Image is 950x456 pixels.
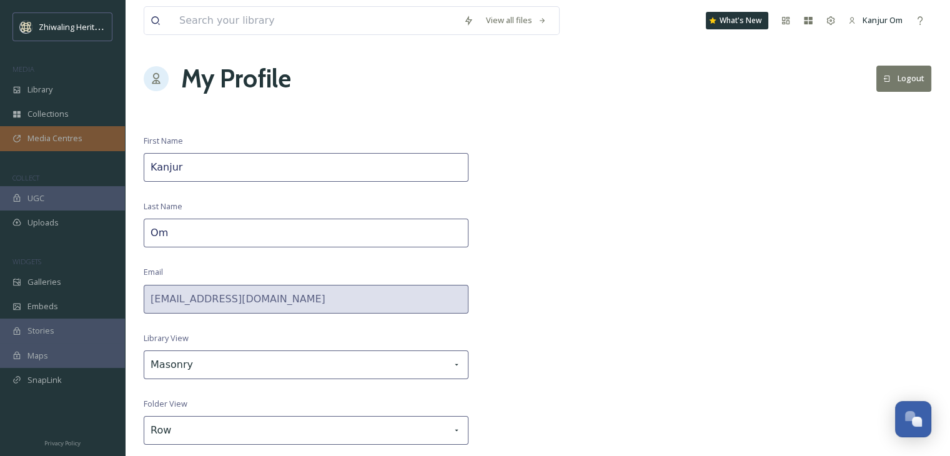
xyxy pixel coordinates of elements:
[20,21,32,33] img: Screenshot%202025-04-29%20at%2011.05.50.png
[27,350,48,362] span: Maps
[27,108,69,120] span: Collections
[27,300,58,312] span: Embeds
[144,219,468,247] input: Last
[876,66,931,91] button: Logout
[181,60,291,97] h1: My Profile
[12,173,39,182] span: COLLECT
[144,416,468,445] div: Row
[27,192,44,204] span: UGC
[173,7,457,34] input: Search your library
[144,135,183,147] span: First Name
[27,217,59,229] span: Uploads
[895,401,931,437] button: Open Chat
[44,435,81,450] a: Privacy Policy
[12,257,41,266] span: WIDGETS
[144,398,187,410] span: Folder View
[144,350,468,379] div: Masonry
[27,84,52,96] span: Library
[706,12,768,29] a: What's New
[27,325,54,337] span: Stories
[44,439,81,447] span: Privacy Policy
[39,21,108,32] span: Zhiwaling Heritage
[144,153,468,182] input: First
[842,8,909,32] a: Kanjur Om
[144,266,163,278] span: Email
[27,374,62,386] span: SnapLink
[480,8,553,32] a: View all files
[27,276,61,288] span: Galleries
[144,201,182,212] span: Last Name
[27,132,82,144] span: Media Centres
[863,14,903,26] span: Kanjur Om
[144,332,189,344] span: Library View
[12,64,34,74] span: MEDIA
